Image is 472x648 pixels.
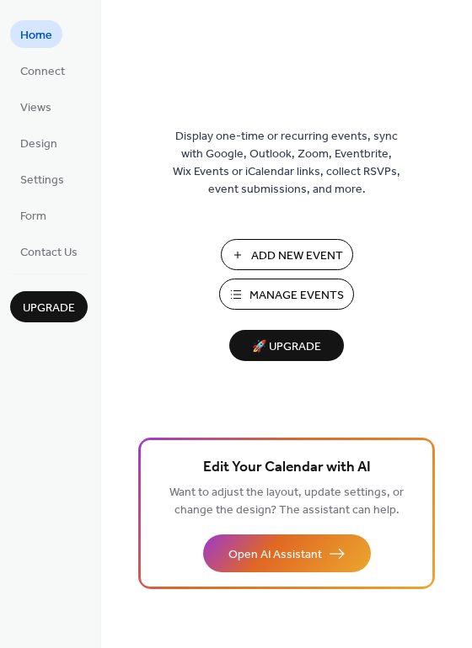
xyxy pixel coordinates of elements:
[10,165,74,193] a: Settings
[203,456,371,480] span: Edit Your Calendar with AI
[20,172,64,189] span: Settings
[10,237,88,265] a: Contact Us
[239,336,334,359] span: 🚀 Upgrade
[10,20,62,48] a: Home
[20,208,46,226] span: Form
[169,481,404,522] span: Want to adjust the layout, update settings, or change the design? The assistant can help.
[228,546,322,564] span: Open AI Assistant
[10,201,56,229] a: Form
[219,279,354,310] button: Manage Events
[10,93,62,120] a: Views
[10,291,88,322] button: Upgrade
[173,128,400,199] span: Display one-time or recurring events, sync with Google, Outlook, Zoom, Eventbrite, Wix Events or ...
[20,99,51,117] span: Views
[20,63,65,81] span: Connect
[20,244,78,262] span: Contact Us
[23,300,75,317] span: Upgrade
[221,239,353,270] button: Add New Event
[10,129,67,157] a: Design
[229,330,344,361] button: 🚀 Upgrade
[20,27,52,45] span: Home
[249,287,344,305] span: Manage Events
[10,56,75,84] a: Connect
[251,247,343,265] span: Add New Event
[203,534,371,572] button: Open AI Assistant
[20,135,57,153] span: Design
